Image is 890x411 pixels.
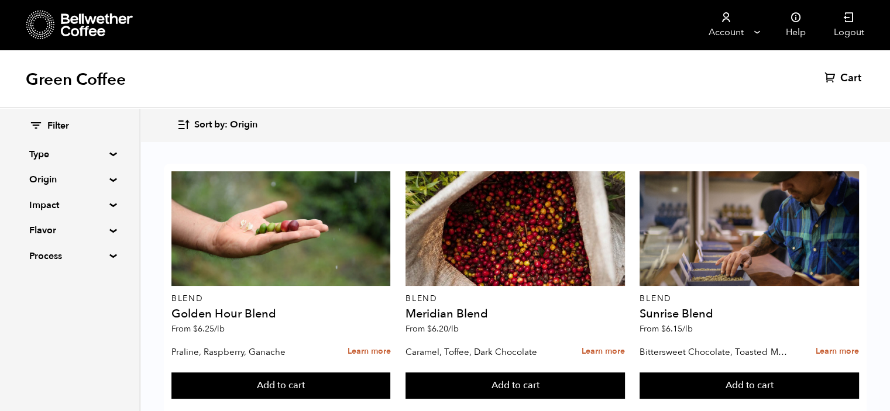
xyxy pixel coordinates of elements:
span: From [406,323,459,334]
span: /lb [682,323,693,334]
span: Sort by: Origin [194,119,257,132]
span: /lb [448,323,459,334]
span: Filter [47,120,69,133]
summary: Impact [29,198,110,212]
p: Blend [406,295,625,303]
a: Learn more [347,339,390,364]
p: Praline, Raspberry, Ganache [171,343,321,361]
span: From [171,323,225,334]
span: Cart [840,71,861,85]
bdi: 6.25 [193,323,225,334]
button: Add to cart [171,372,391,399]
span: From [640,323,693,334]
a: Cart [824,71,864,85]
summary: Flavor [29,223,110,237]
p: Blend [171,295,391,303]
summary: Origin [29,172,110,186]
h4: Sunrise Blend [640,308,859,320]
bdi: 6.15 [661,323,693,334]
span: $ [661,323,666,334]
button: Sort by: Origin [177,111,257,139]
bdi: 6.20 [427,323,459,334]
span: $ [193,323,198,334]
button: Add to cart [640,372,859,399]
p: Bittersweet Chocolate, Toasted Marshmallow, Candied Orange, Praline [640,343,789,361]
summary: Process [29,249,110,263]
h1: Green Coffee [26,69,126,90]
h4: Golden Hour Blend [171,308,391,320]
p: Caramel, Toffee, Dark Chocolate [406,343,555,361]
a: Learn more [582,339,625,364]
a: Learn more [816,339,859,364]
span: $ [427,323,432,334]
span: /lb [214,323,225,334]
summary: Type [29,147,110,161]
p: Blend [640,295,859,303]
h4: Meridian Blend [406,308,625,320]
button: Add to cart [406,372,625,399]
